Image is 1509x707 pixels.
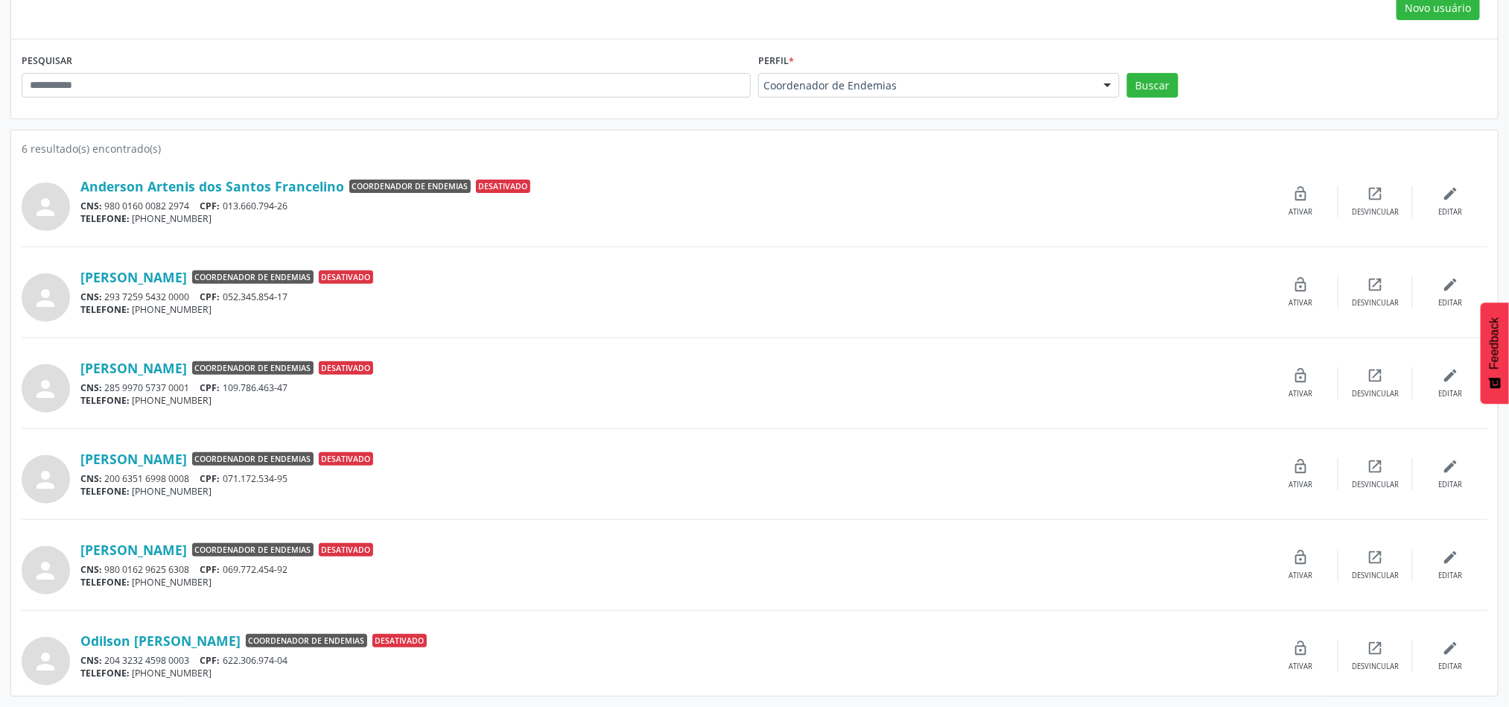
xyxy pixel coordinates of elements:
i: open_in_new [1367,549,1384,565]
span: CPF: [200,563,220,576]
span: Coordenador de Endemias [192,543,314,557]
div: Desvincular [1352,298,1399,308]
div: [PHONE_NUMBER] [80,576,1264,589]
a: [PERSON_NAME] [80,269,187,285]
label: PESQUISAR [22,50,72,73]
div: [PHONE_NUMBER] [80,485,1264,498]
span: CPF: [200,291,220,303]
div: Editar [1438,298,1462,308]
div: Ativar [1289,662,1313,672]
span: Desativado [372,634,427,647]
span: Coordenador de Endemias [192,270,314,284]
button: Feedback - Mostrar pesquisa [1481,302,1509,404]
div: Editar [1438,480,1462,490]
a: Anderson Artenis dos Santos Francelino [80,178,344,194]
div: 980 0162 9625 6308 069.772.454-92 [80,563,1264,576]
div: Ativar [1289,389,1313,399]
i: edit [1442,549,1458,565]
i: edit [1442,458,1458,475]
a: Odilson [PERSON_NAME] [80,633,241,649]
span: TELEFONE: [80,394,130,407]
label: Perfil [758,50,794,73]
span: CPF: [200,472,220,485]
span: Coordenador de Endemias [763,78,1089,93]
span: CNS: [80,472,102,485]
div: Editar [1438,207,1462,218]
span: Coordenador de Endemias [246,634,367,647]
i: edit [1442,276,1458,293]
i: lock_open [1293,367,1309,384]
i: open_in_new [1367,458,1384,475]
a: [PERSON_NAME] [80,360,187,376]
div: Ativar [1289,571,1313,581]
i: lock_open [1293,186,1309,202]
span: Desativado [319,543,373,557]
span: CPF: [200,200,220,212]
div: Desvincular [1352,389,1399,399]
i: person [33,466,60,493]
i: lock_open [1293,276,1309,293]
span: Desativado [319,452,373,466]
div: Desvincular [1352,480,1399,490]
i: person [33,194,60,221]
span: CNS: [80,291,102,303]
span: TELEFONE: [80,303,130,316]
a: [PERSON_NAME] [80,542,187,558]
div: Ativar [1289,480,1313,490]
a: [PERSON_NAME] [80,451,187,467]
span: Desativado [319,270,373,284]
span: Coordenador de Endemias [349,180,471,193]
span: CNS: [80,200,102,212]
div: 6 resultado(s) encontrado(s) [22,141,1487,156]
span: CPF: [200,654,220,667]
i: person [33,557,60,584]
div: Desvincular [1352,662,1399,672]
span: CNS: [80,563,102,576]
div: Editar [1438,571,1462,581]
span: Desativado [476,180,530,193]
i: open_in_new [1367,367,1384,384]
span: CNS: [80,381,102,394]
span: TELEFONE: [80,212,130,225]
i: open_in_new [1367,276,1384,293]
i: person [33,285,60,311]
span: TELEFONE: [80,576,130,589]
div: Editar [1438,662,1462,672]
button: Buscar [1127,73,1178,98]
span: CPF: [200,381,220,394]
i: open_in_new [1367,186,1384,202]
i: lock_open [1293,640,1309,656]
div: 293 7259 5432 0000 052.345.854-17 [80,291,1264,303]
div: 204 3232 4598 0003 622.306.974-04 [80,654,1264,667]
i: lock_open [1293,549,1309,565]
i: edit [1442,186,1458,202]
span: Desativado [319,361,373,375]
div: 285 9970 5737 0001 109.786.463-47 [80,381,1264,394]
span: Feedback [1488,317,1502,370]
div: [PHONE_NUMBER] [80,212,1264,225]
div: Ativar [1289,207,1313,218]
i: person [33,375,60,402]
div: Desvincular [1352,571,1399,581]
div: 200 6351 6998 0008 071.172.534-95 [80,472,1264,485]
div: [PHONE_NUMBER] [80,394,1264,407]
span: CNS: [80,654,102,667]
div: [PHONE_NUMBER] [80,303,1264,316]
span: Coordenador de Endemias [192,452,314,466]
div: Editar [1438,389,1462,399]
span: TELEFONE: [80,667,130,679]
div: Ativar [1289,298,1313,308]
span: Coordenador de Endemias [192,361,314,375]
i: lock_open [1293,458,1309,475]
div: 980 0160 0082 2974 013.660.794-26 [80,200,1264,212]
span: TELEFONE: [80,485,130,498]
i: edit [1442,367,1458,384]
i: edit [1442,640,1458,656]
div: [PHONE_NUMBER] [80,667,1264,679]
i: open_in_new [1367,640,1384,656]
div: Desvincular [1352,207,1399,218]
